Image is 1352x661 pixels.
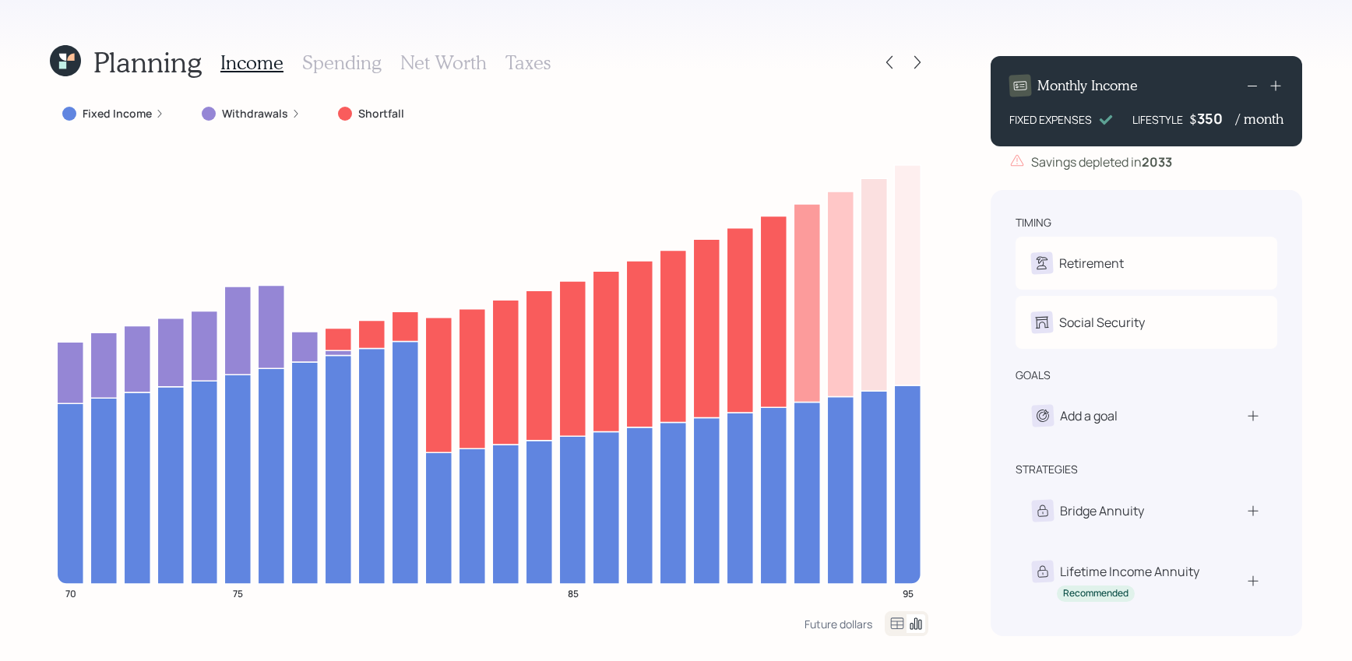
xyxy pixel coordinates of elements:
[233,586,243,599] tspan: 75
[93,45,202,79] h1: Planning
[1016,462,1078,477] div: strategies
[903,586,914,599] tspan: 95
[65,586,76,599] tspan: 70
[1189,111,1197,128] h4: $
[400,51,487,74] h3: Net Worth
[1132,111,1183,128] div: LIFESTYLE
[1016,215,1051,230] div: timing
[302,51,382,74] h3: Spending
[1063,587,1128,600] div: Recommended
[1031,153,1172,171] div: Savings depleted in
[505,51,551,74] h3: Taxes
[1059,254,1124,272] div: Retirement
[1197,109,1236,128] div: 350
[1009,111,1092,128] div: FIXED EXPENSES
[805,617,872,631] div: Future dollars
[1142,153,1172,171] b: 2033
[568,586,579,599] tspan: 85
[220,51,283,74] h3: Income
[1060,501,1144,520] div: Bridge Annuity
[1059,313,1145,332] div: Social Security
[1016,367,1051,383] div: goals
[1236,111,1283,128] h4: / month
[1060,562,1199,581] div: Lifetime Income Annuity
[83,106,152,121] label: Fixed Income
[1037,77,1138,94] h4: Monthly Income
[358,106,404,121] label: Shortfall
[1060,406,1118,425] div: Add a goal
[222,106,288,121] label: Withdrawals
